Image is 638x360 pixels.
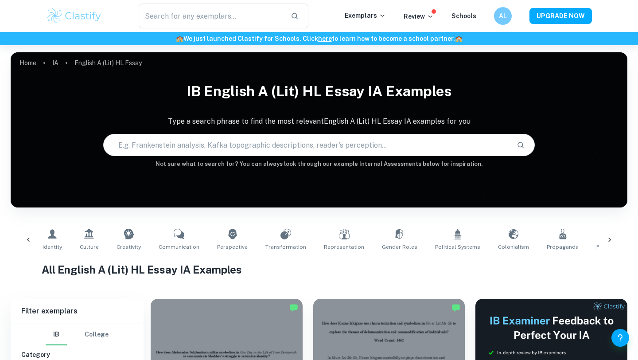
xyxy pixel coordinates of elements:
[513,137,528,153] button: Search
[217,243,248,251] span: Perspective
[382,243,417,251] span: Gender Roles
[404,12,434,21] p: Review
[11,77,627,106] h1: IB English A (Lit) HL Essay IA examples
[345,11,386,20] p: Exemplars
[324,243,364,251] span: Representation
[46,7,102,25] img: Clastify logo
[451,12,476,20] a: Schools
[451,303,460,312] img: Marked
[498,243,529,251] span: Colonialism
[318,35,332,42] a: here
[74,58,142,68] p: English A (Lit) HL Essay
[85,324,109,345] button: College
[435,243,480,251] span: Political Systems
[289,303,298,312] img: Marked
[104,133,510,157] input: E.g. Frankenstein analysis, Kafka topographic descriptions, reader's perception...
[52,57,58,69] a: IA
[498,11,508,21] h6: AL
[455,35,463,42] span: 🏫
[176,35,183,42] span: 🏫
[19,57,36,69] a: Home
[265,243,306,251] span: Transformation
[529,8,592,24] button: UPGRADE NOW
[11,160,627,168] h6: Not sure what to search for? You can always look through our example Internal Assessments below f...
[11,299,144,324] h6: Filter exemplars
[80,243,99,251] span: Culture
[139,4,284,28] input: Search for any exemplars...
[2,34,636,43] h6: We just launched Clastify for Schools. Click to learn how to become a school partner.
[21,350,133,360] h6: Category
[46,324,109,345] div: Filter type choice
[11,116,627,127] p: Type a search phrase to find the most relevant English A (Lit) HL Essay IA examples for you
[43,243,62,251] span: Identity
[547,243,579,251] span: Propaganda
[494,7,512,25] button: AL
[46,324,67,345] button: IB
[117,243,141,251] span: Creativity
[159,243,199,251] span: Communication
[611,329,629,347] button: Help and Feedback
[42,262,597,278] h1: All English A (Lit) HL Essay IA Examples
